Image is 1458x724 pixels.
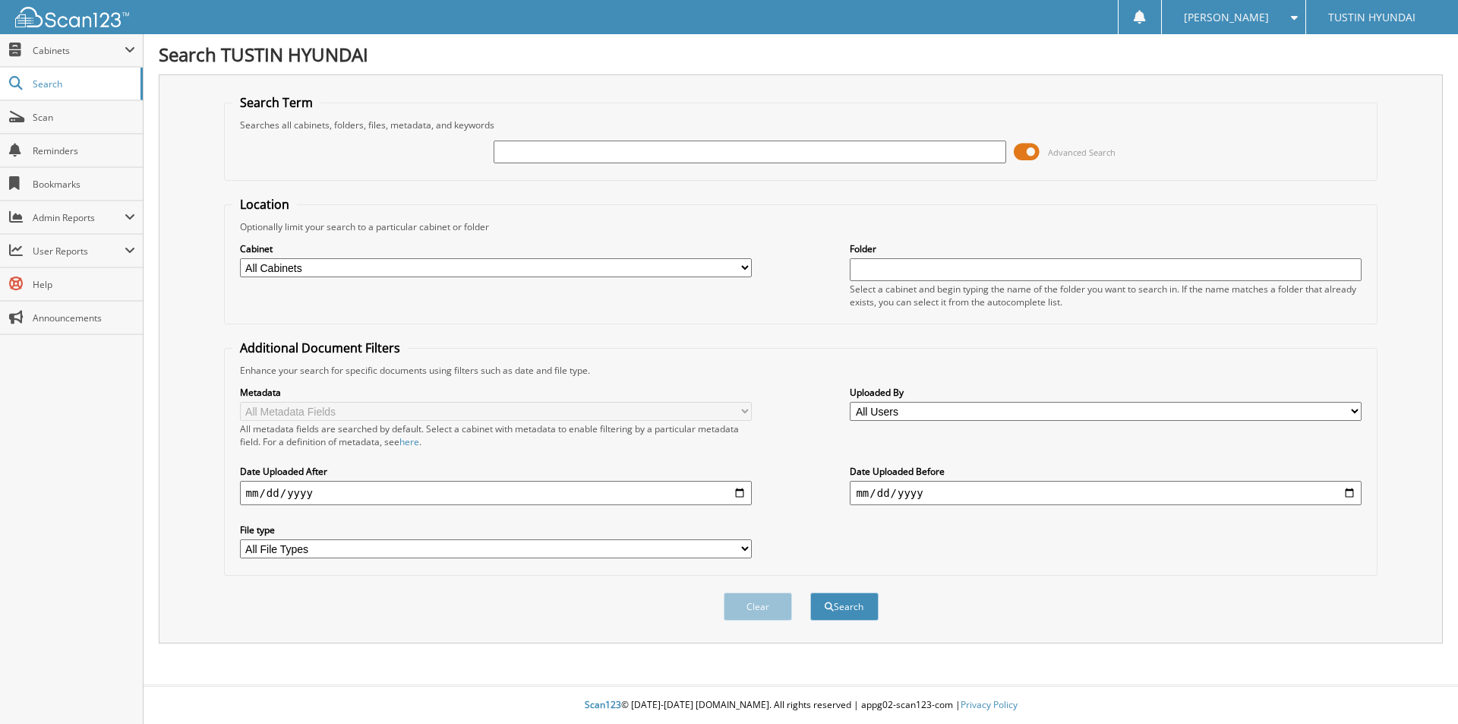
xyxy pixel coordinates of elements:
label: Metadata [240,386,752,399]
input: end [850,481,1362,505]
input: start [240,481,752,505]
span: User Reports [33,245,125,258]
span: [PERSON_NAME] [1184,13,1269,22]
span: Help [33,278,135,291]
span: Bookmarks [33,178,135,191]
span: TUSTIN HYUNDAI [1328,13,1415,22]
button: Clear [724,593,792,621]
label: Date Uploaded Before [850,465,1362,478]
a: here [399,435,419,448]
span: Reminders [33,144,135,157]
span: Cabinets [33,44,125,57]
div: Select a cabinet and begin typing the name of the folder you want to search in. If the name match... [850,283,1362,308]
legend: Search Term [232,94,320,111]
div: All metadata fields are searched by default. Select a cabinet with metadata to enable filtering b... [240,422,752,448]
img: scan123-logo-white.svg [15,7,129,27]
span: Scan [33,111,135,124]
label: Folder [850,242,1362,255]
span: Admin Reports [33,211,125,224]
label: Cabinet [240,242,752,255]
span: Announcements [33,311,135,324]
label: File type [240,523,752,536]
span: Scan123 [585,698,621,711]
label: Date Uploaded After [240,465,752,478]
div: Enhance your search for specific documents using filters such as date and file type. [232,364,1370,377]
span: Advanced Search [1048,147,1116,158]
button: Search [810,593,879,621]
div: © [DATE]-[DATE] [DOMAIN_NAME]. All rights reserved | appg02-scan123-com | [144,687,1458,724]
span: Search [33,77,133,90]
h1: Search TUSTIN HYUNDAI [159,42,1443,67]
label: Uploaded By [850,386,1362,399]
a: Privacy Policy [961,698,1018,711]
legend: Location [232,196,297,213]
div: Optionally limit your search to a particular cabinet or folder [232,220,1370,233]
legend: Additional Document Filters [232,340,408,356]
div: Searches all cabinets, folders, files, metadata, and keywords [232,119,1370,131]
